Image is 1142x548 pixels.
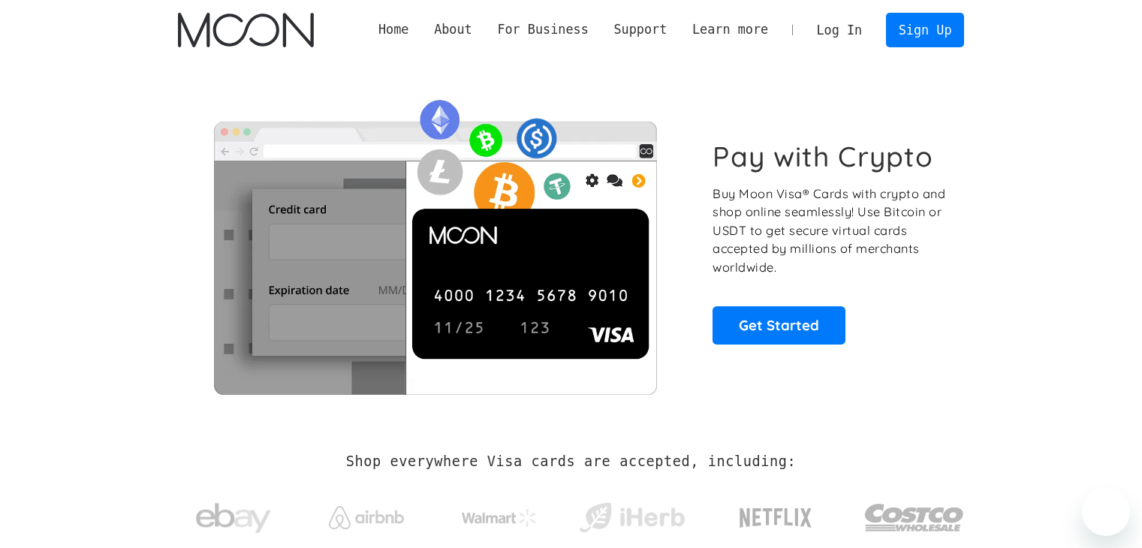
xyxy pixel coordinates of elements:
div: About [434,20,472,39]
a: Get Started [713,306,845,344]
h2: Shop everywhere Visa cards are accepted, including: [346,453,796,470]
img: Moon Logo [178,13,314,47]
iframe: Bouton de lancement de la fenêtre de messagerie [1082,488,1130,536]
div: Learn more [692,20,768,39]
div: For Business [485,20,601,39]
img: Moon Cards let you spend your crypto anywhere Visa is accepted. [178,89,692,394]
a: Sign Up [886,13,964,47]
div: About [421,20,484,39]
a: Airbnb [310,491,422,537]
div: Support [601,20,679,39]
a: Home [366,20,421,39]
div: Support [613,20,667,39]
a: home [178,13,314,47]
img: iHerb [576,498,688,537]
div: Learn more [679,20,781,39]
img: Costco [864,489,965,546]
a: Log In [804,14,875,47]
img: Airbnb [329,506,404,529]
a: Walmart [443,494,555,534]
a: iHerb [576,483,688,545]
h1: Pay with Crypto [713,140,933,173]
a: Netflix [709,484,843,544]
p: Buy Moon Visa® Cards with crypto and shop online seamlessly! Use Bitcoin or USDT to get secure vi... [713,185,948,277]
img: ebay [196,495,271,542]
img: Walmart [462,509,537,527]
div: For Business [497,20,588,39]
img: Netflix [738,499,813,537]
